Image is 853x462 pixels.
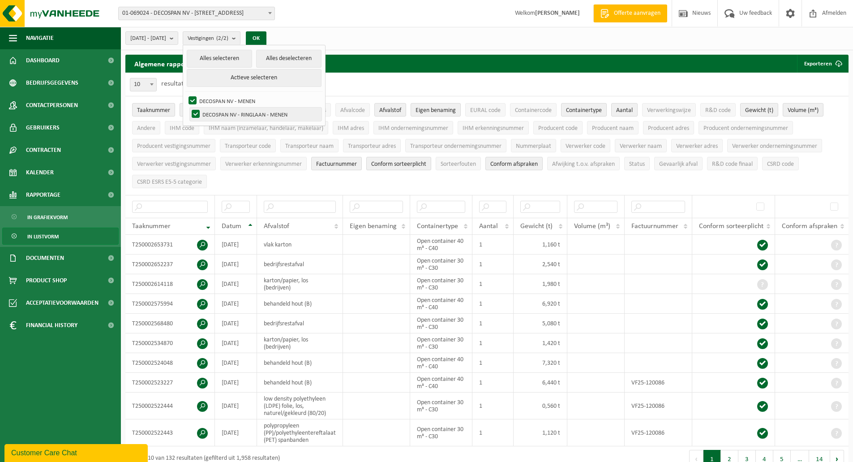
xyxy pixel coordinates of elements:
[130,78,157,91] span: 10
[745,107,773,114] span: Gewicht (t)
[762,157,799,170] button: CSRD codeCSRD code: Activate to sort
[625,373,692,393] td: VF25-120086
[707,157,758,170] button: R&D code finaalR&amp;D code finaal: Activate to sort
[514,373,567,393] td: 6,440 t
[417,223,458,230] span: Containertype
[220,139,276,152] button: Transporteur codeTransporteur code: Activate to sort
[612,9,663,18] span: Offerte aanvragen
[125,419,215,446] td: T250002522443
[510,103,557,117] button: ContainercodeContainercode: Activate to sort
[125,235,215,255] td: T250002653731
[472,235,514,255] td: 1
[220,157,307,170] button: Verwerker erkenningsnummerVerwerker erkenningsnummer: Activate to sort
[371,161,426,168] span: Conform sorteerplicht
[472,393,514,419] td: 1
[625,393,692,419] td: VF25-120086
[797,55,848,73] button: Exporteren
[137,161,211,168] span: Verwerker vestigingsnummer
[552,161,615,168] span: Afwijking t.o.v. afspraken
[26,27,54,49] span: Navigatie
[125,31,178,45] button: [DATE] - [DATE]
[514,419,567,446] td: 1,120 t
[187,69,321,87] button: Actieve selecteren
[472,373,514,393] td: 1
[472,294,514,314] td: 1
[472,274,514,294] td: 1
[515,107,552,114] span: Containercode
[705,107,731,114] span: R&D code
[767,161,794,168] span: CSRD code
[465,103,506,117] button: EURAL codeEURAL code: Activate to sort
[215,393,257,419] td: [DATE]
[26,247,64,269] span: Documenten
[137,125,155,132] span: Andere
[27,228,59,245] span: In lijstvorm
[472,419,514,446] td: 1
[26,117,60,139] span: Gebruikers
[782,223,837,230] span: Conform afspraken
[125,274,215,294] td: T250002614118
[190,108,321,121] label: DECOSPAN NV - RINGLAAN - MENEN
[26,161,54,184] span: Kalender
[215,294,257,314] td: [DATE]
[165,121,199,134] button: IHM codeIHM code: Activate to sort
[257,235,343,255] td: vlak karton
[137,107,170,114] span: Taaknummer
[379,107,401,114] span: Afvalstof
[463,125,524,132] span: IHM erkenningsnummer
[561,103,607,117] button: ContainertypeContainertype: Activate to sort
[311,157,362,170] button: FactuurnummerFactuurnummer: Activate to sort
[256,50,321,68] button: Alles deselecteren
[26,49,60,72] span: Dashboard
[118,7,275,20] span: 01-069024 - DECOSPAN NV - 8930 MENEN, LAGEWEG 33
[732,143,817,150] span: Verwerker ondernemingsnummer
[514,294,567,314] td: 6,920 t
[343,139,401,152] button: Transporteur adresTransporteur adres: Activate to sort
[130,32,166,45] span: [DATE] - [DATE]
[479,223,498,230] span: Aantal
[187,94,321,108] label: DECOSPAN NV - MENEN
[204,121,328,134] button: IHM naam (inzamelaar, handelaar, makelaar)IHM naam (inzamelaar, handelaar, makelaar): Activate to...
[410,143,502,150] span: Transporteur ondernemingsnummer
[410,294,472,314] td: Open container 40 m³ - C40
[26,139,61,161] span: Contracten
[225,143,271,150] span: Transporteur code
[514,235,567,255] td: 1,160 t
[215,235,257,255] td: [DATE]
[472,353,514,373] td: 1
[410,393,472,419] td: Open container 30 m³ - C30
[410,314,472,333] td: Open container 30 m³ - C30
[514,353,567,373] td: 7,320 t
[180,103,207,117] button: DatumDatum: Activate to sort
[26,72,78,94] span: Bedrijfsgegevens
[125,314,215,333] td: T250002568480
[410,419,472,446] td: Open container 30 m³ - C30
[470,107,501,114] span: EURAL code
[170,125,194,132] span: IHM code
[125,333,215,353] td: T250002534870
[458,121,529,134] button: IHM erkenningsnummerIHM erkenningsnummer: Activate to sort
[125,55,215,73] h2: Algemene rapportering
[316,161,357,168] span: Factuurnummer
[647,107,691,114] span: Verwerkingswijze
[188,32,228,45] span: Vestigingen
[132,121,160,134] button: AndereAndere: Activate to sort
[472,255,514,274] td: 1
[472,333,514,353] td: 1
[27,209,68,226] span: In grafiekvorm
[350,223,397,230] span: Eigen benaming
[566,107,602,114] span: Containertype
[703,125,788,132] span: Producent ondernemingsnummer
[132,103,175,117] button: TaaknummerTaaknummer: Activate to remove sorting
[625,419,692,446] td: VF25-120086
[348,143,396,150] span: Transporteur adres
[222,223,241,230] span: Datum
[405,139,506,152] button: Transporteur ondernemingsnummerTransporteur ondernemingsnummer : Activate to sort
[264,223,289,230] span: Afvalstof
[137,179,202,186] span: CSRD ESRS E5-5 categorie
[538,125,578,132] span: Producent code
[593,4,667,22] a: Offerte aanvragen
[514,333,567,353] td: 1,420 t
[411,103,461,117] button: Eigen benamingEigen benaming: Activate to sort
